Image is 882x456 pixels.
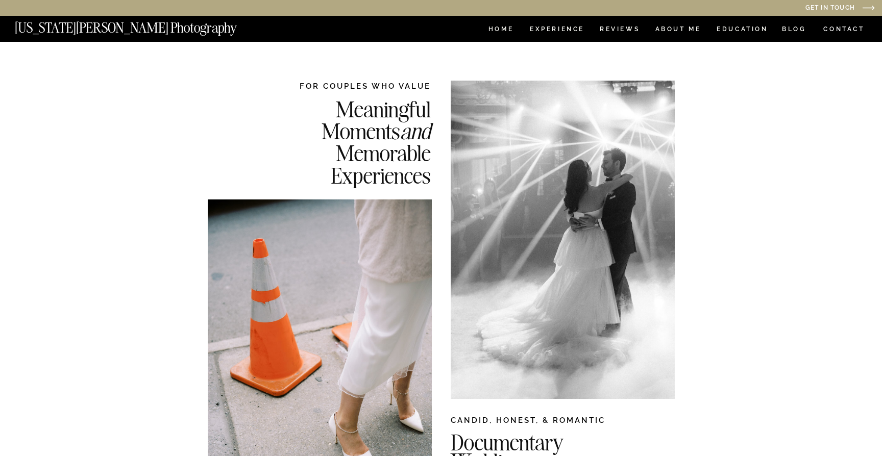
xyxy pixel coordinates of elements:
h2: FOR COUPLES WHO VALUE [269,81,431,91]
a: Experience [530,26,583,35]
a: [US_STATE][PERSON_NAME] Photography [15,21,271,30]
a: CONTACT [823,23,865,35]
a: EDUCATION [716,26,769,35]
a: Get in Touch [701,5,855,12]
a: REVIEWS [600,26,638,35]
a: HOME [486,26,516,35]
h2: CANDID, HONEST, & ROMANTIC [451,415,675,430]
i: and [400,117,431,145]
a: ABOUT ME [655,26,701,35]
h2: Meaningful Moments Memorable Experiences [269,98,431,185]
a: BLOG [782,26,806,35]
